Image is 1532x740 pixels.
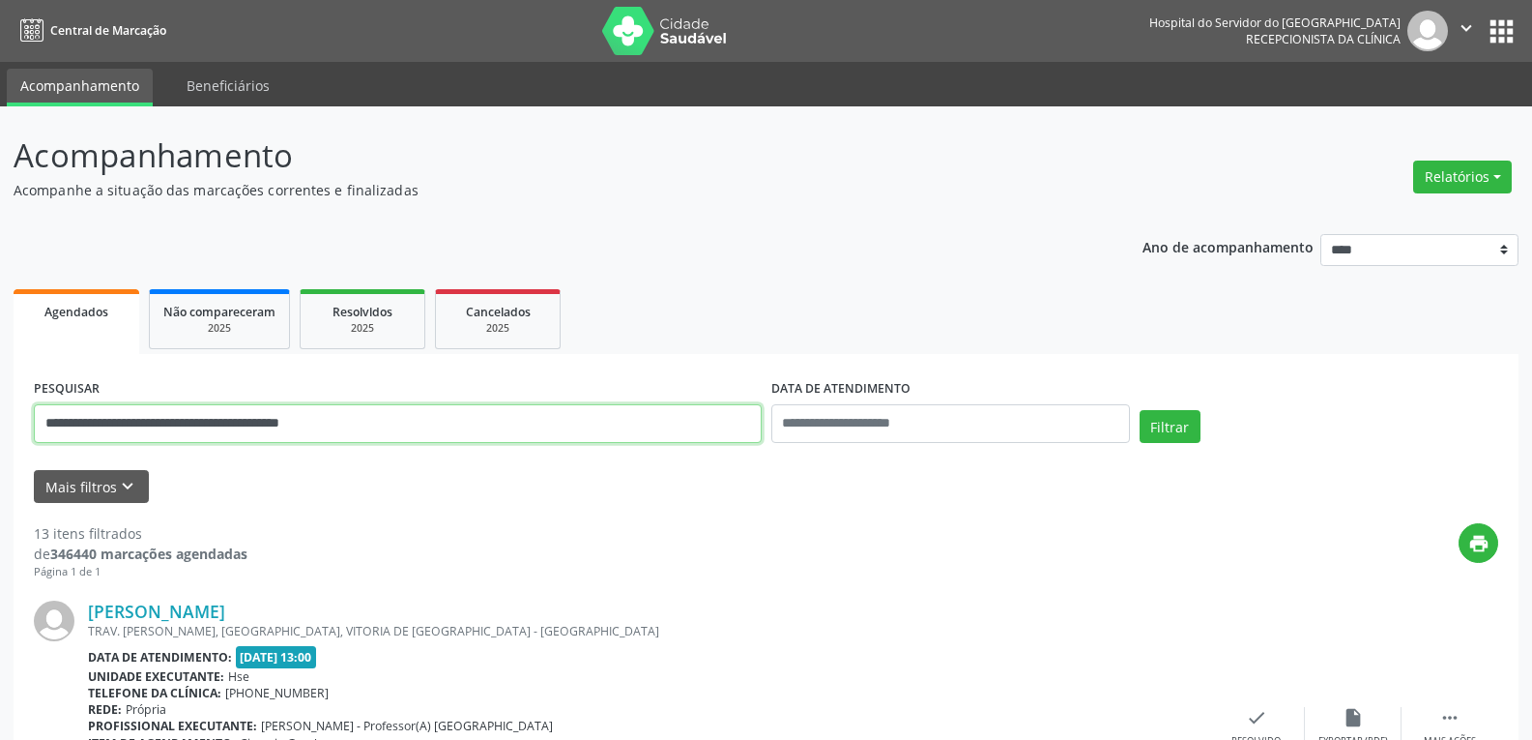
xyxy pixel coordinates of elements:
[236,646,317,668] span: [DATE] 13:00
[88,718,257,734] b: Profissional executante:
[88,668,224,685] b: Unidade executante:
[228,668,249,685] span: Hse
[1439,707,1460,728] i: 
[50,22,166,39] span: Central de Marcação
[88,623,1208,639] div: TRAV. [PERSON_NAME], [GEOGRAPHIC_DATA], VITORIA DE [GEOGRAPHIC_DATA] - [GEOGRAPHIC_DATA]
[88,601,225,622] a: [PERSON_NAME]
[314,321,411,336] div: 2025
[88,649,232,666] b: Data de atendimento:
[1459,523,1498,563] button: print
[34,564,247,580] div: Página 1 de 1
[14,180,1067,200] p: Acompanhe a situação das marcações correntes e finalizadas
[1246,31,1401,47] span: Recepcionista da clínica
[1413,161,1512,193] button: Relatórios
[1407,11,1448,51] img: img
[1140,410,1200,443] button: Filtrar
[1485,15,1518,48] button: apps
[1246,707,1267,728] i: check
[173,69,283,103] a: Beneficiários
[34,523,247,544] div: 13 itens filtrados
[1468,533,1489,554] i: print
[1343,707,1364,728] i: insert_drive_file
[1142,234,1314,258] p: Ano de acompanhamento
[163,304,275,320] span: Não compareceram
[34,544,247,564] div: de
[1448,11,1485,51] button: 
[34,601,74,641] img: img
[117,476,138,497] i: keyboard_arrow_down
[50,545,247,563] strong: 346440 marcações agendadas
[225,685,329,701] span: [PHONE_NUMBER]
[88,685,221,701] b: Telefone da clínica:
[332,304,392,320] span: Resolvidos
[14,132,1067,180] p: Acompanhamento
[449,321,546,336] div: 2025
[466,304,531,320] span: Cancelados
[1149,15,1401,31] div: Hospital do Servidor do [GEOGRAPHIC_DATA]
[261,718,553,734] span: [PERSON_NAME] - Professor(A) [GEOGRAPHIC_DATA]
[44,304,108,320] span: Agendados
[14,15,166,46] a: Central de Marcação
[7,69,153,106] a: Acompanhamento
[88,701,122,718] b: Rede:
[126,701,166,718] span: Própria
[34,374,100,404] label: PESQUISAR
[1456,17,1477,39] i: 
[771,374,911,404] label: DATA DE ATENDIMENTO
[34,470,149,504] button: Mais filtroskeyboard_arrow_down
[163,321,275,336] div: 2025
